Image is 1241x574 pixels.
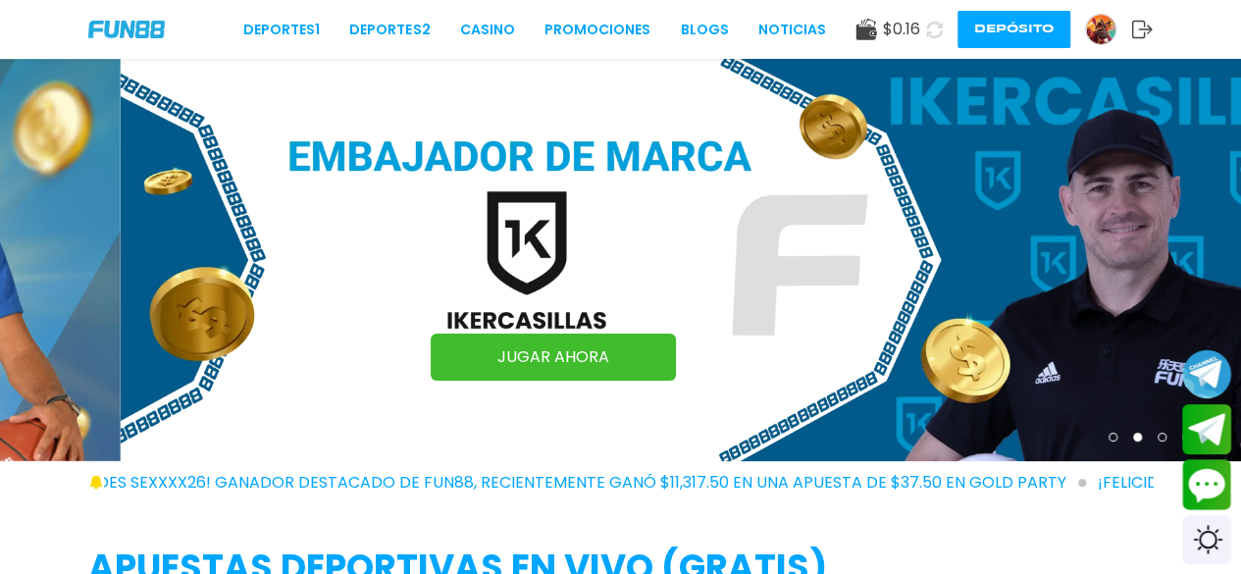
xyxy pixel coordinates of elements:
[1182,348,1231,399] button: Join telegram channel
[88,21,165,37] img: Company Logo
[681,20,729,40] a: BLOGS
[957,11,1070,48] button: Depósito
[1182,459,1231,510] button: Contact customer service
[1182,404,1231,455] button: Join telegram
[243,20,320,40] a: Deportes1
[758,20,826,40] a: NOTICIAS
[431,334,676,381] a: JUGAR AHORA
[883,18,920,41] span: $ 0.16
[544,20,650,40] a: Promociones
[1085,14,1131,45] a: Avatar
[460,20,515,40] a: CASINO
[26,471,1086,495] span: ¡FELICIDADES sexxxx26! GANADOR DESTACADO DE FUN88, RECIENTEMENTE GANÓ $11,317.50 EN UNA APUESTA D...
[1086,15,1115,44] img: Avatar
[349,20,430,40] a: Deportes2
[1182,515,1231,564] div: Switch theme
